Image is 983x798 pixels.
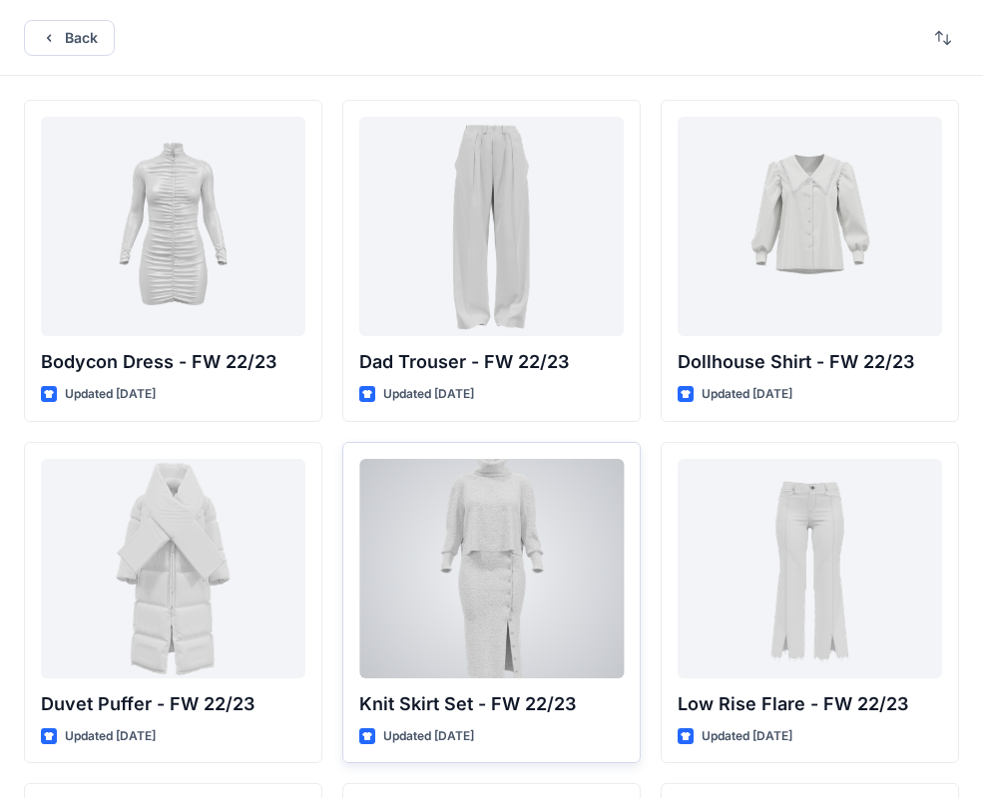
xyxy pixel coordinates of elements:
[678,117,942,336] a: Dollhouse Shirt - FW 22/23
[678,348,942,376] p: Dollhouse Shirt - FW 22/23
[359,690,624,718] p: Knit Skirt Set - FW 22/23
[383,384,474,405] p: Updated [DATE]
[678,690,942,718] p: Low Rise Flare - FW 22/23
[41,348,305,376] p: Bodycon Dress - FW 22/23
[24,20,115,56] button: Back
[41,117,305,336] a: Bodycon Dress - FW 22/23
[41,459,305,678] a: Duvet Puffer - FW 22/23
[359,117,624,336] a: Dad Trouser - FW 22/23
[359,348,624,376] p: Dad Trouser - FW 22/23
[702,726,792,747] p: Updated [DATE]
[359,459,624,678] a: Knit Skirt Set - FW 22/23
[678,459,942,678] a: Low Rise Flare - FW 22/23
[41,690,305,718] p: Duvet Puffer - FW 22/23
[65,384,156,405] p: Updated [DATE]
[702,384,792,405] p: Updated [DATE]
[65,726,156,747] p: Updated [DATE]
[383,726,474,747] p: Updated [DATE]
